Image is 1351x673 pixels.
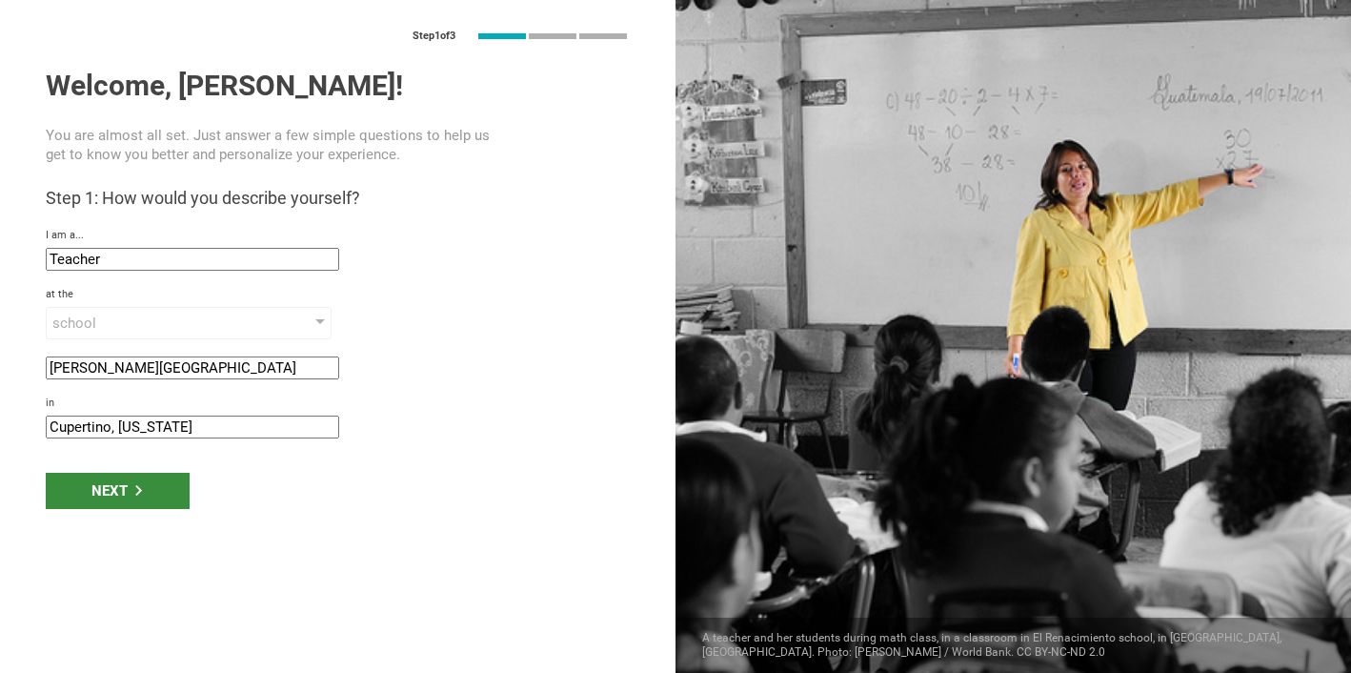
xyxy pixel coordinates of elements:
[46,416,339,438] input: location
[46,187,630,210] h3: Step 1: How would you describe yourself?
[46,248,339,271] input: role that defines you
[46,126,513,164] p: You are almost all set. Just answer a few simple questions to help us get to know you better and ...
[413,30,455,43] div: Step 1 of 3
[46,473,190,509] div: Next
[46,288,630,301] div: at the
[46,229,630,242] div: I am a...
[46,69,630,103] h1: Welcome, [PERSON_NAME]!
[46,397,630,410] div: in
[52,314,271,333] div: school
[46,357,339,379] input: name of institution
[675,618,1351,673] div: A teacher and her students during math class, in a classroom in El Renacimiento school, in [GEOGR...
